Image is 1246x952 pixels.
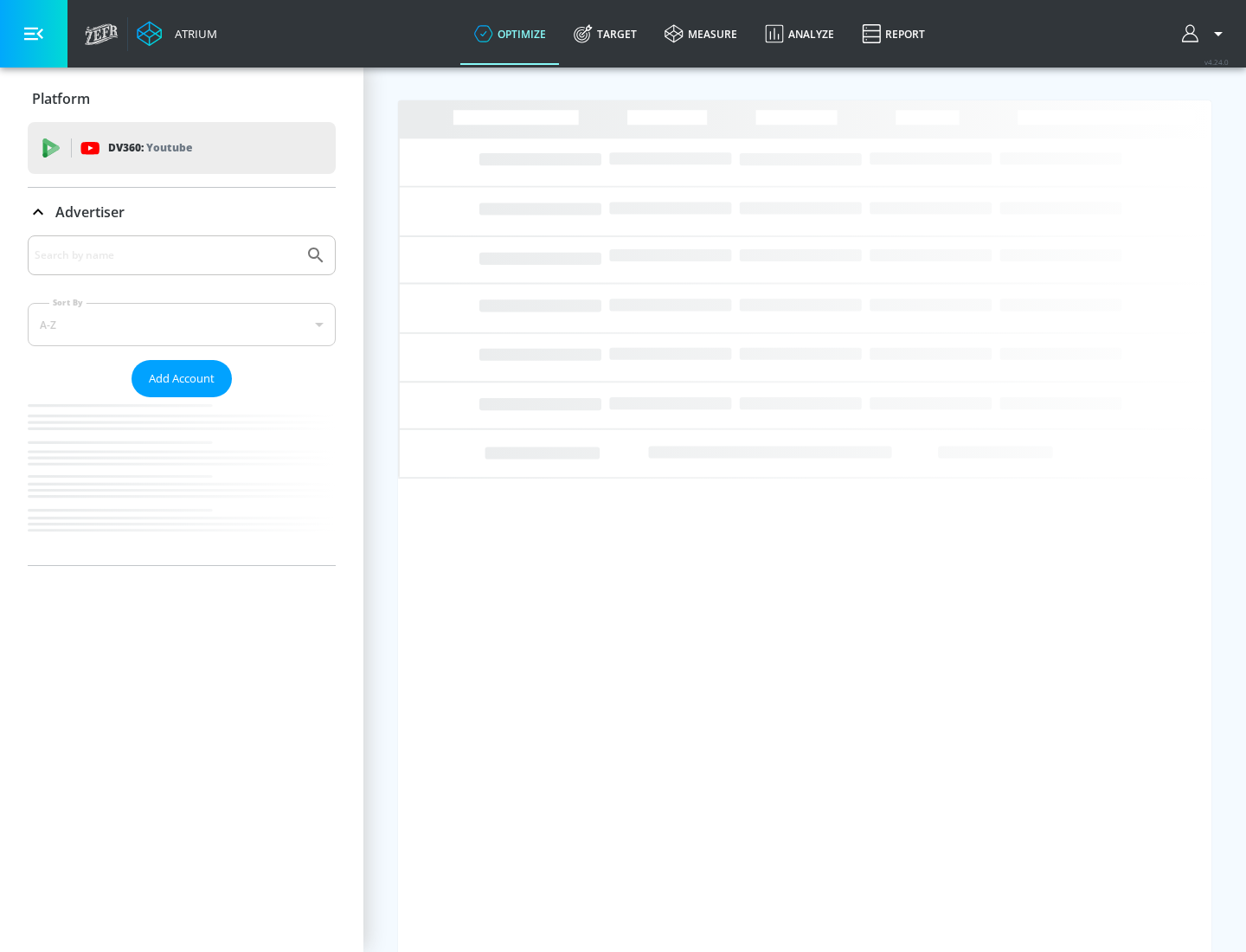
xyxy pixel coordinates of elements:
span: Add Account [149,369,215,389]
p: Platform [32,89,90,108]
div: Advertiser [28,188,336,236]
a: Analyze [751,3,848,65]
input: Search by name [35,244,297,267]
nav: list of Advertiser [28,397,336,565]
div: Advertiser [28,235,336,565]
div: Platform [28,74,336,123]
label: Sort By [49,297,87,308]
a: measure [651,3,751,65]
p: Advertiser [55,203,125,222]
a: Atrium [137,21,217,47]
div: DV360: Youtube [28,122,336,174]
a: optimize [460,3,560,65]
a: Target [560,3,651,65]
div: A-Z [28,303,336,346]
a: Report [848,3,939,65]
span: v 4.24.0 [1204,57,1229,67]
button: Add Account [132,360,232,397]
div: Atrium [168,26,217,42]
p: DV360: [108,138,192,158]
p: Youtube [146,138,192,157]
